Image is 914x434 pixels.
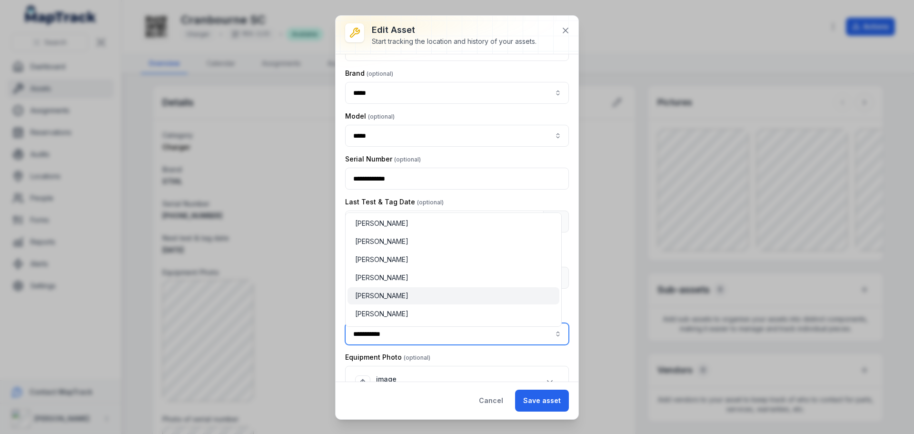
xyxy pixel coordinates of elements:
span: [PERSON_NAME] [355,309,408,319]
input: asset-edit:cf[3efdffd9-f055-49d9-9a65-0e9f08d77abc]-label [345,323,569,345]
span: [PERSON_NAME] [355,219,408,228]
span: [PERSON_NAME] [355,273,408,283]
span: [PERSON_NAME] [355,255,408,264]
span: [PERSON_NAME] [355,291,408,301]
span: [PERSON_NAME] [355,237,408,246]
